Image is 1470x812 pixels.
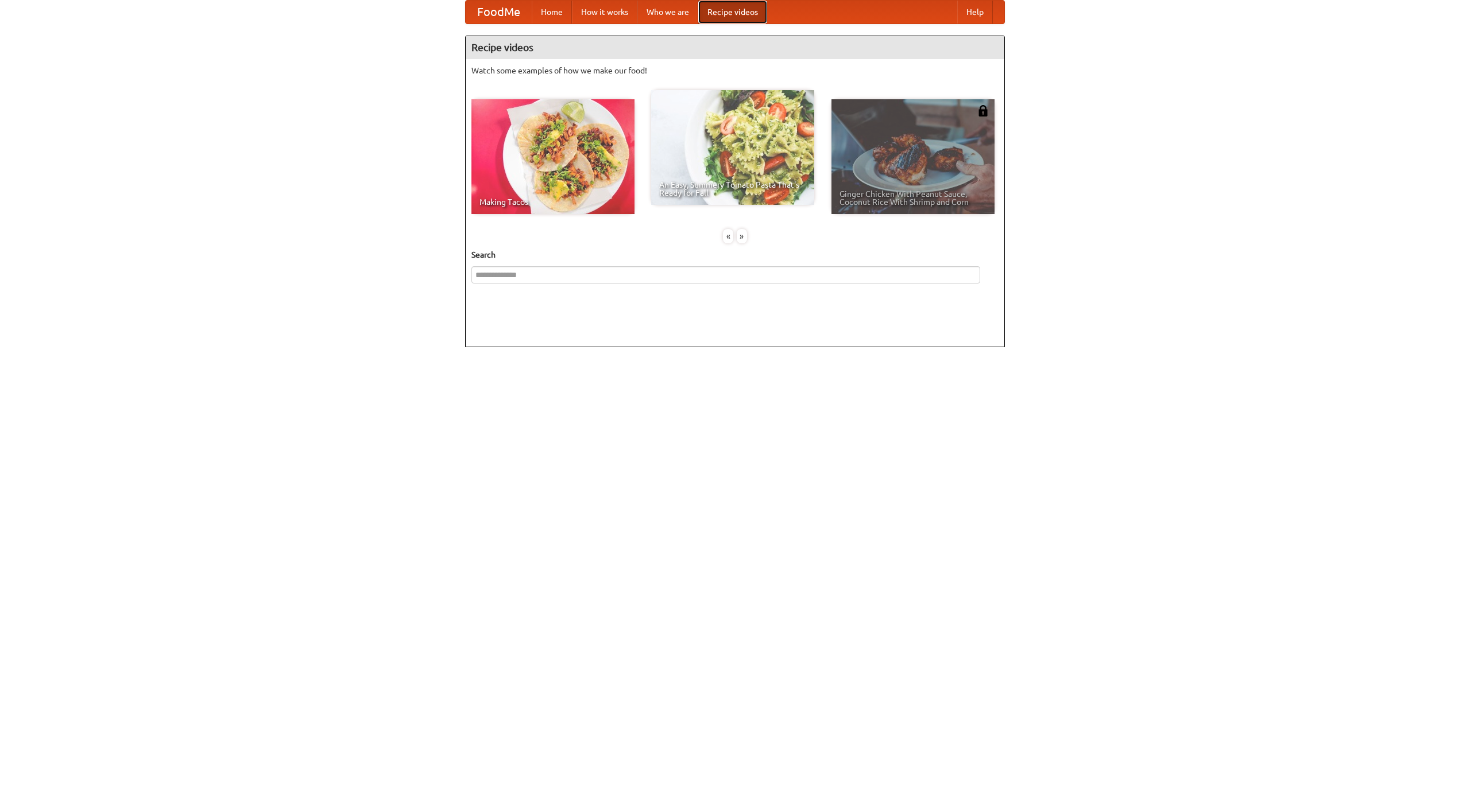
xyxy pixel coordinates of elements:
div: » [737,229,747,243]
a: FoodMe [466,1,532,24]
a: Who we are [637,1,698,24]
span: An Easy, Summery Tomato Pasta That's Ready for Fall [659,181,806,197]
h4: Recipe videos [466,36,1004,59]
a: Help [957,1,993,24]
a: Making Tacos [471,99,635,214]
h5: Search [471,249,999,261]
a: An Easy, Summery Tomato Pasta That's Ready for Fall [651,90,814,205]
p: Watch some examples of how we make our food! [471,65,999,76]
span: Making Tacos [479,198,626,206]
a: Recipe videos [698,1,767,24]
img: 483408.png [977,105,989,116]
a: Home [532,1,572,24]
div: « [723,229,733,243]
a: How it works [572,1,637,24]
